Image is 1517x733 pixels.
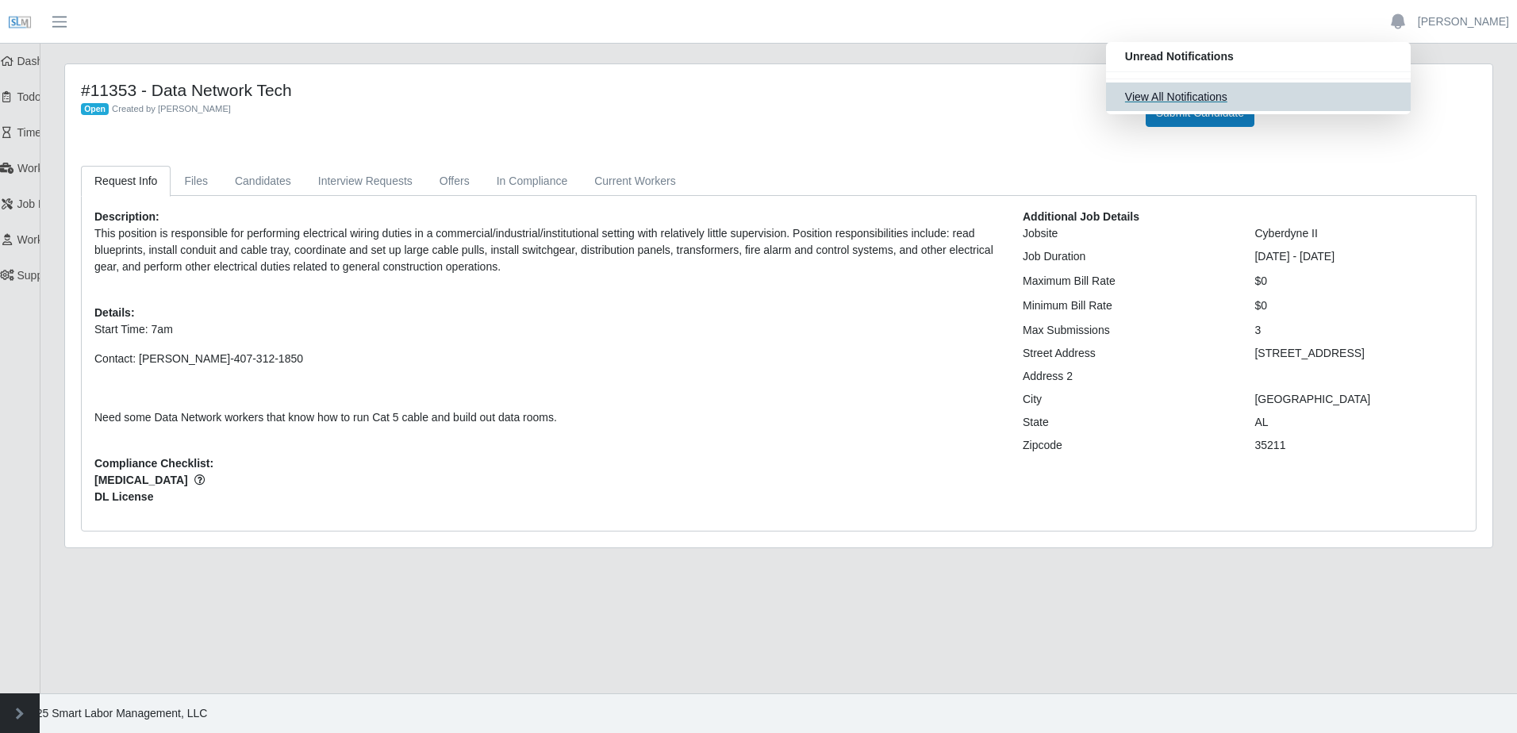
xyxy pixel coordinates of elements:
[1242,297,1475,314] div: $0
[94,210,159,223] b: Description:
[1011,273,1243,290] div: Maximum Bill Rate
[581,166,689,197] a: Current Workers
[17,198,86,210] span: Job Requests
[17,55,72,67] span: Dashboard
[305,166,426,197] a: Interview Requests
[1242,248,1475,265] div: [DATE] - [DATE]
[8,10,32,34] img: SLM Logo
[1011,414,1243,431] div: State
[112,104,231,113] span: Created by [PERSON_NAME]
[1242,225,1475,242] div: Cyberdyne II
[94,225,999,275] p: This position is responsible for performing electrical wiring duties in a commercial/industrial/i...
[81,103,109,116] span: Open
[1418,13,1509,30] a: [PERSON_NAME]
[1242,391,1475,408] div: [GEOGRAPHIC_DATA]
[1242,414,1475,431] div: AL
[94,351,999,367] p: Contact: [PERSON_NAME]-407-312-1850
[221,166,305,197] a: Candidates
[81,166,171,197] a: Request Info
[1011,297,1243,314] div: Minimum Bill Rate
[94,457,213,470] b: Compliance Checklist:
[1011,225,1243,242] div: Jobsite
[1242,437,1475,454] div: 35211
[17,90,41,103] span: Todo
[426,166,483,197] a: Offers
[1011,248,1243,265] div: Job Duration
[94,321,999,338] p: Start Time: 7am
[13,707,207,720] span: © 2025 Smart Labor Management, LLC
[94,472,999,489] span: [MEDICAL_DATA]
[171,166,221,197] a: Files
[17,126,75,139] span: Timesheets
[1242,345,1475,362] div: [STREET_ADDRESS]
[1011,437,1243,454] div: Zipcode
[1106,83,1411,111] button: View All Notifications
[94,409,999,426] p: Need some Data Network workers that know how to run Cat 5 cable and build out data rooms.
[17,233,59,246] span: Workers
[1011,391,1243,408] div: City
[1023,210,1139,223] b: Additional Job Details
[1242,273,1475,290] div: $0
[94,306,135,319] b: Details:
[1011,322,1243,339] div: Max Submissions
[1011,345,1243,362] div: Street Address
[483,166,582,197] a: In Compliance
[17,162,113,175] span: Worker Timesheets
[1125,50,1234,63] span: Unread Notifications
[81,80,1122,100] h4: #11353 - Data Network Tech
[17,269,102,282] span: Supplier Settings
[1242,322,1475,339] div: 3
[94,489,999,505] span: DL License
[1011,368,1243,385] div: Address 2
